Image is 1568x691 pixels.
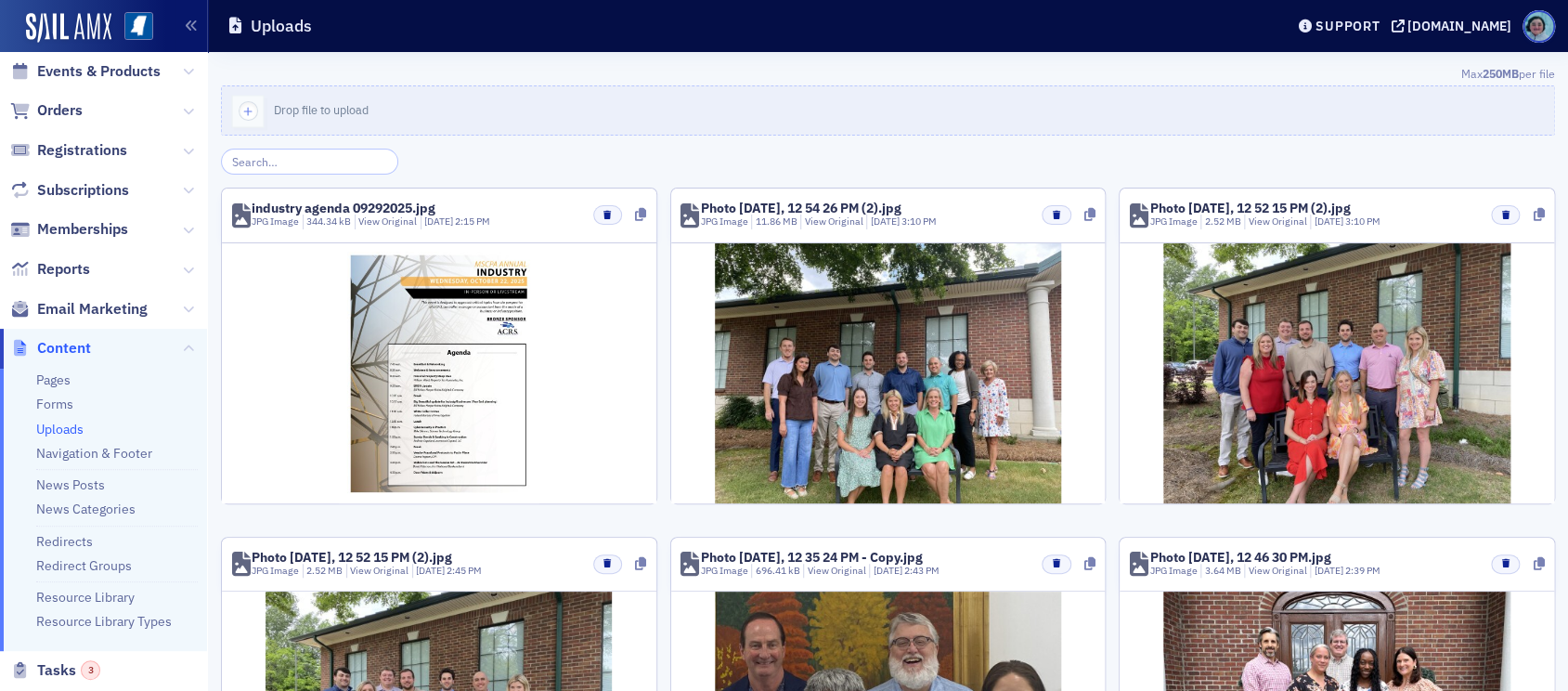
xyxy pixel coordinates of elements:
[37,338,91,359] span: Content
[221,85,1555,136] button: Drop file to upload
[10,100,83,121] a: Orders
[701,564,748,579] div: JPG Image
[751,564,800,579] div: 696.41 kB
[1523,10,1555,43] span: Profile
[10,259,90,280] a: Reports
[1345,215,1380,228] span: 3:10 PM
[1249,215,1307,228] a: View Original
[1315,215,1345,228] span: [DATE]
[808,564,866,577] a: View Original
[36,589,135,606] a: Resource Library
[221,65,1555,85] div: Max per file
[701,215,748,229] div: JPG Image
[37,140,127,161] span: Registrations
[358,215,417,228] a: View Original
[1391,20,1518,33] button: [DOMAIN_NAME]
[36,557,132,574] a: Redirect Groups
[36,533,93,550] a: Redirects
[36,421,84,437] a: Uploads
[455,215,490,228] span: 2:15 PM
[10,219,128,240] a: Memberships
[111,12,153,44] a: View Homepage
[252,215,299,229] div: JPG Image
[904,564,940,577] span: 2:43 PM
[871,215,901,228] span: [DATE]
[37,299,148,319] span: Email Marketing
[424,215,455,228] span: [DATE]
[10,299,148,319] a: Email Marketing
[1315,564,1345,577] span: [DATE]
[252,551,452,564] div: Photo [DATE], 12 52 15 PM (2).jpg
[416,564,447,577] span: [DATE]
[37,61,161,82] span: Events & Products
[36,613,172,630] a: Resource Library Types
[81,660,100,680] div: 3
[36,501,136,517] a: News Categories
[805,215,863,228] a: View Original
[1483,66,1519,81] span: 250MB
[36,445,152,462] a: Navigation & Footer
[1150,202,1351,215] div: Photo [DATE], 12 52 15 PM (2).jpg
[124,12,153,41] img: SailAMX
[303,564,343,579] div: 2.52 MB
[701,202,901,215] div: Photo [DATE], 12 54 26 PM (2).jpg
[26,13,111,43] img: SailAMX
[221,149,398,175] input: Search…
[252,564,299,579] div: JPG Image
[901,215,937,228] span: 3:10 PM
[350,564,408,577] a: View Original
[37,259,90,280] span: Reports
[10,61,161,82] a: Events & Products
[37,180,129,201] span: Subscriptions
[1150,215,1198,229] div: JPG Image
[701,551,923,564] div: Photo [DATE], 12 35 24 PM - Copy.jpg
[10,180,129,201] a: Subscriptions
[37,100,83,121] span: Orders
[36,396,73,412] a: Forms
[36,372,71,388] a: Pages
[303,215,352,229] div: 344.34 kB
[10,338,91,359] a: Content
[37,660,100,681] span: Tasks
[37,219,128,240] span: Memberships
[36,476,105,493] a: News Posts
[274,102,369,117] span: Drop file to upload
[10,140,127,161] a: Registrations
[252,202,435,215] div: industry agenda 09292025.jpg
[1315,18,1380,34] div: Support
[1345,564,1380,577] span: 2:39 PM
[1200,564,1241,579] div: 3.64 MB
[1150,564,1198,579] div: JPG Image
[751,215,797,229] div: 11.86 MB
[1249,564,1307,577] a: View Original
[874,564,904,577] span: [DATE]
[1200,215,1241,229] div: 2.52 MB
[10,660,100,681] a: Tasks3
[447,564,482,577] span: 2:45 PM
[1150,551,1331,564] div: Photo [DATE], 12 46 30 PM.jpg
[1407,18,1511,34] div: [DOMAIN_NAME]
[251,15,312,37] h1: Uploads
